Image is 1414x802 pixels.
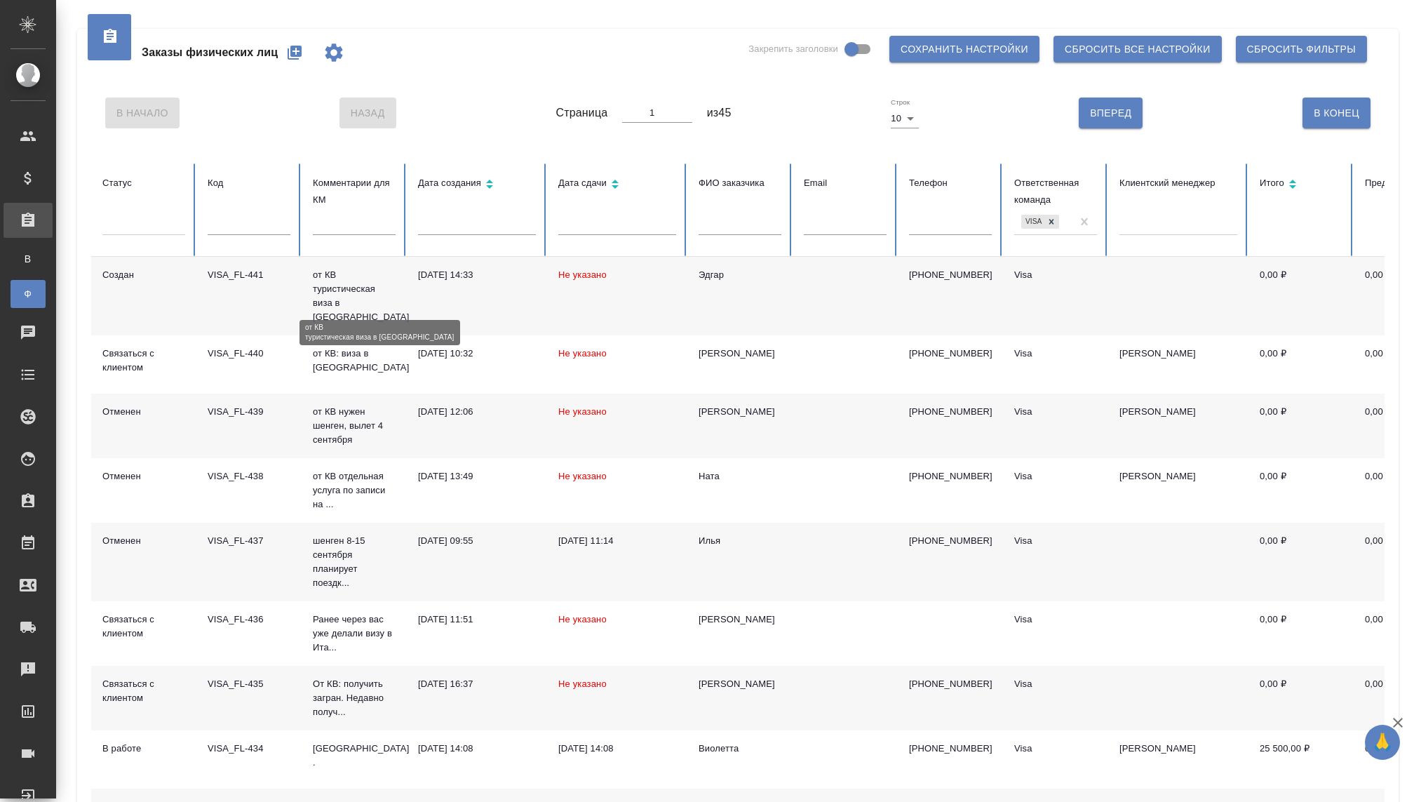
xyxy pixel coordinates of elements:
[313,268,396,324] p: от КВ туристическая виза в [GEOGRAPHIC_DATA]
[1248,666,1354,730] td: 0,00 ₽
[1236,36,1367,62] button: Сбросить фильтры
[699,405,781,419] div: [PERSON_NAME]
[18,252,39,266] span: В
[313,742,396,770] p: [GEOGRAPHIC_DATA] .
[208,175,290,192] div: Код
[1014,469,1097,483] div: Visa
[313,613,396,655] p: Ранее через вас уже делали визу в Ита...
[1021,215,1044,229] div: Visa
[208,677,290,691] div: VISA_FL-435
[909,347,992,361] p: [PHONE_NUMBER]
[1090,105,1131,122] span: Вперед
[909,175,992,192] div: Телефон
[102,469,185,483] div: Отменен
[18,287,39,301] span: Ф
[1248,601,1354,666] td: 0,00 ₽
[102,268,185,282] div: Создан
[909,469,992,483] p: [PHONE_NUMBER]
[418,742,536,756] div: [DATE] 14:08
[208,268,290,282] div: VISA_FL-441
[418,175,536,195] div: Сортировка
[891,99,910,106] label: Строк
[418,677,536,691] div: [DATE] 16:37
[699,347,781,361] div: [PERSON_NAME]
[208,534,290,548] div: VISA_FL-437
[1108,458,1248,523] td: [PERSON_NAME]
[889,36,1039,62] button: Сохранить настройки
[418,613,536,627] div: [DATE] 11:51
[313,534,396,590] p: шенген 8-15 сентября планирует поездк...
[102,347,185,375] div: Связаться с клиентом
[313,405,396,447] p: от КВ нужен шенген, вылет 4 сентября
[208,742,290,756] div: VISA_FL-434
[1014,347,1097,361] div: Visa
[891,109,919,128] div: 10
[313,677,396,719] p: От КВ: получить загран. Недавно получ...
[102,534,185,548] div: Отменен
[1014,534,1097,548] div: Visa
[748,42,838,56] span: Закрепить заголовки
[1248,458,1354,523] td: 0,00 ₽
[102,613,185,641] div: Связаться с клиентом
[699,175,781,192] div: ФИО заказчика
[1248,257,1354,335] td: 0,00 ₽
[558,406,607,417] span: Не указано
[909,677,992,691] p: [PHONE_NUMBER]
[1260,175,1342,195] div: Сортировка
[102,175,185,192] div: Статус
[558,269,607,280] span: Не указано
[208,469,290,483] div: VISA_FL-438
[699,268,781,282] div: Эдгар
[418,534,536,548] div: [DATE] 09:55
[909,742,992,756] p: [PHONE_NUMBER]
[558,679,607,689] span: Не указано
[418,268,536,282] div: [DATE] 14:33
[1053,36,1222,62] button: Сбросить все настройки
[278,36,311,69] button: Создать
[556,105,608,121] span: Страница
[1065,41,1211,58] span: Сбросить все настройки
[313,175,396,208] div: Комментарии для КМ
[142,44,278,61] span: Заказы физических лиц
[313,347,396,375] p: от КВ: виза в [GEOGRAPHIC_DATA]
[909,405,992,419] p: [PHONE_NUMBER]
[1108,394,1248,458] td: [PERSON_NAME]
[1247,41,1356,58] span: Сбросить фильтры
[707,105,732,121] span: из 45
[558,534,676,548] div: [DATE] 11:14
[558,742,676,756] div: [DATE] 14:08
[699,469,781,483] div: Ната
[1014,268,1097,282] div: Visa
[418,347,536,361] div: [DATE] 10:32
[699,613,781,627] div: [PERSON_NAME]
[1014,405,1097,419] div: Visa
[1014,613,1097,627] div: Visa
[1248,335,1354,394] td: 0,00 ₽
[1014,677,1097,691] div: Visa
[102,742,185,756] div: В работе
[909,534,992,548] p: [PHONE_NUMBER]
[558,614,607,624] span: Не указано
[1014,175,1097,208] div: Ответственная команда
[1302,98,1371,128] button: В Конец
[558,348,607,359] span: Не указано
[1365,725,1400,760] button: 🙏
[1248,523,1354,601] td: 0,00 ₽
[313,469,396,512] p: от КВ отдельная услуга по записи на ...
[804,175,887,192] div: Email
[1371,728,1394,757] span: 🙏
[208,347,290,361] div: VISA_FL-440
[418,405,536,419] div: [DATE] 12:06
[1314,105,1359,122] span: В Конец
[699,534,781,548] div: Илья
[1108,730,1248,789] td: [PERSON_NAME]
[418,469,536,483] div: [DATE] 13:49
[1119,175,1237,192] div: Клиентский менеджер
[558,175,676,195] div: Сортировка
[1014,742,1097,756] div: Visa
[1079,98,1143,128] button: Вперед
[909,268,992,282] p: [PHONE_NUMBER]
[1248,394,1354,458] td: 0,00 ₽
[901,41,1028,58] span: Сохранить настройки
[102,677,185,705] div: Связаться с клиентом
